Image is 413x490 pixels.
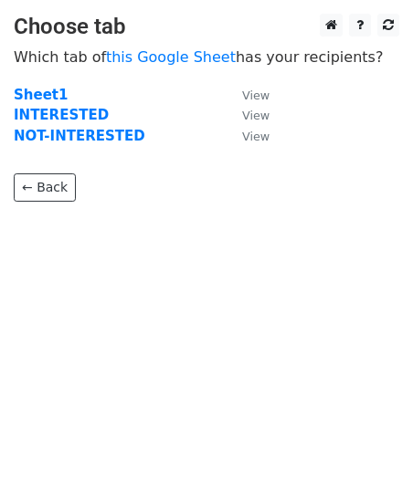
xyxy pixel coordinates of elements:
[242,130,270,143] small: View
[224,87,270,103] a: View
[242,89,270,102] small: View
[14,87,68,103] a: Sheet1
[242,109,270,122] small: View
[14,47,399,67] p: Which tab of has your recipients?
[14,107,109,123] a: INTERESTED
[224,107,270,123] a: View
[14,14,399,40] h3: Choose tab
[106,48,236,66] a: this Google Sheet
[14,173,76,202] a: ← Back
[14,128,145,144] a: NOT-INTERESTED
[224,128,270,144] a: View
